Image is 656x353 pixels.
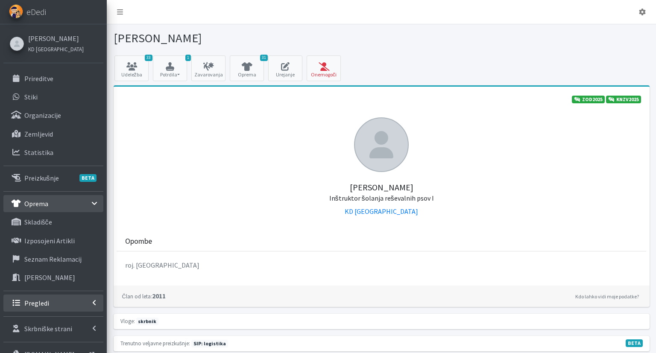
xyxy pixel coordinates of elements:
[26,6,46,18] span: eDedi
[3,144,103,161] a: Statistika
[114,31,378,46] h1: [PERSON_NAME]
[24,324,72,333] p: Skrbniške strani
[122,172,641,203] h5: [PERSON_NAME]
[24,273,75,282] p: [PERSON_NAME]
[153,55,187,81] button: 1 Potrdila
[120,340,190,347] small: Trenutno veljavne preizkušnje:
[3,320,103,337] a: Skrbniške strani
[3,232,103,249] a: Izposojeni artikli
[3,88,103,105] a: Stiki
[3,70,103,87] a: Prireditve
[230,55,264,81] a: 31 Oprema
[345,207,418,216] a: KD [GEOGRAPHIC_DATA]
[24,130,53,138] p: Zemljevid
[329,194,434,202] small: Inštruktor šolanja reševalnih psov I
[268,55,302,81] a: Urejanje
[191,55,225,81] a: Zavarovanja
[3,213,103,230] a: skladišče
[9,4,23,18] img: eDedi
[24,74,53,83] p: Prireditve
[24,148,53,157] p: Statistika
[191,340,228,347] span: Naslednja preizkušnja: pomlad 2026
[114,55,149,81] a: 33 Udeležba
[24,93,38,101] p: Stiki
[3,169,103,187] a: PreizkušnjeBETA
[260,55,268,61] span: 31
[3,107,103,124] a: Organizacije
[3,269,103,286] a: [PERSON_NAME]
[24,255,82,263] p: Seznam reklamacij
[24,299,49,307] p: Pregledi
[136,318,159,325] span: skrbnik
[24,111,61,120] p: Organizacije
[185,55,191,61] span: 1
[573,292,641,302] a: Kdo lahko vidi moje podatke?
[24,199,48,208] p: Oprema
[120,318,135,324] small: Vloge:
[28,44,84,54] a: KD [GEOGRAPHIC_DATA]
[24,174,59,182] p: Preizkušnje
[3,125,103,143] a: Zemljevid
[125,237,152,246] h3: Opombe
[145,55,152,61] span: 33
[28,33,84,44] a: [PERSON_NAME]
[24,236,75,245] p: Izposojeni artikli
[3,295,103,312] a: Pregledi
[307,55,341,81] button: Onemogoči
[28,46,84,53] small: KD [GEOGRAPHIC_DATA]
[626,339,643,347] span: V fazi razvoja
[122,292,166,300] strong: 2011
[79,174,97,182] span: BETA
[606,96,641,103] a: KNZV2025
[3,251,103,268] a: Seznam reklamacij
[572,96,605,103] a: ZOD2025
[125,260,638,270] p: roj. [GEOGRAPHIC_DATA]
[24,218,52,226] p: skladišče
[122,293,152,300] small: Član od leta:
[3,195,103,212] a: Oprema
